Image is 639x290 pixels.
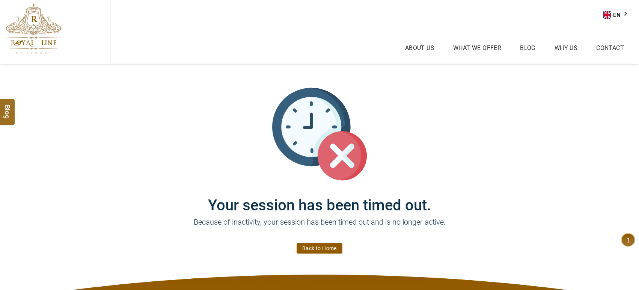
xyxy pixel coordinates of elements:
[603,9,632,21] aside: Language selected: English
[272,87,367,181] img: session_time_out.svg
[6,3,62,54] img: The Royal Line Holidays
[603,9,632,21] div: Language
[297,243,342,254] a: Back to Home
[94,216,545,239] p: Because of inactivity, your session has been timed out and is no longer active.
[3,105,12,111] span: Blog
[603,9,632,21] a: EN
[518,42,538,53] a: Blog
[94,181,545,214] h1: Your session has been timed out.
[451,42,503,53] a: What we Offer
[403,42,436,53] a: About Us
[553,42,579,53] a: Why Us
[594,42,626,53] a: Contact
